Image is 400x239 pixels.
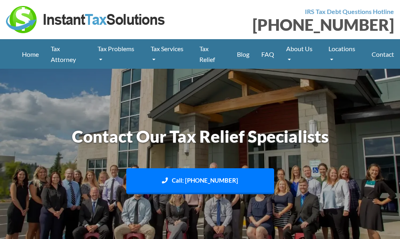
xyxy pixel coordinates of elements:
[231,45,255,64] a: Blog
[126,168,274,194] a: Call: [PHONE_NUMBER]
[6,6,166,33] img: Instant Tax Solutions Logo
[16,45,45,64] a: Home
[280,39,323,69] a: About Us
[206,17,394,33] div: [PHONE_NUMBER]
[366,45,400,64] a: Contact
[14,125,386,148] h1: Contact Our Tax Relief Specialists
[305,8,394,15] strong: IRS Tax Debt Questions Hotline
[193,39,231,69] a: Tax Relief
[145,39,193,69] a: Tax Services
[255,45,280,64] a: FAQ
[45,39,92,69] a: Tax Attorney
[6,15,166,22] a: Instant Tax Solutions Logo
[92,39,144,69] a: Tax Problems
[322,39,366,69] a: Locations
